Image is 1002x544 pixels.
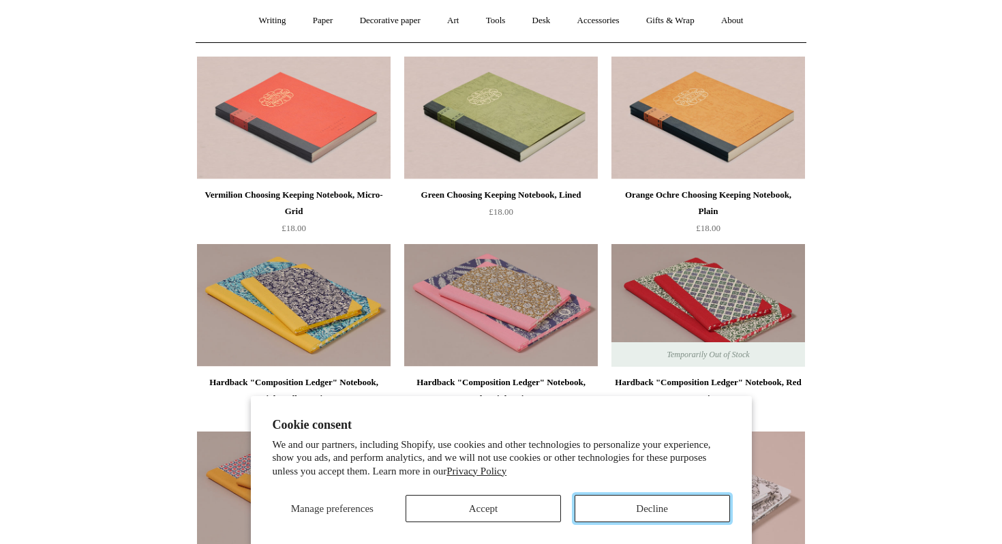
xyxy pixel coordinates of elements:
[273,438,730,479] p: We and our partners, including Shopify, use cookies and other technologies to personalize your ex...
[615,374,802,407] div: Hardback "Composition Ledger" Notebook, Red Spine
[404,244,598,367] a: Hardback "Composition Ledger" Notebook, Baby Pink Spine Hardback "Composition Ledger" Notebook, B...
[406,495,561,522] button: Accept
[565,3,632,39] a: Accessories
[696,223,720,233] span: £18.00
[611,57,805,179] a: Orange Ochre Choosing Keeping Notebook, Plain Orange Ochre Choosing Keeping Notebook, Plain
[404,57,598,179] img: Green Choosing Keeping Notebook, Lined
[446,466,506,477] a: Privacy Policy
[709,3,756,39] a: About
[611,187,805,243] a: Orange Ochre Choosing Keeping Notebook, Plain £18.00
[200,187,387,220] div: Vermilion Choosing Keeping Notebook, Micro-Grid
[200,374,387,407] div: Hardback "Composition Ledger" Notebook, Bright Yellow Spine
[611,244,805,367] a: Hardback "Composition Ledger" Notebook, Red Spine Hardback "Composition Ledger" Notebook, Red Spi...
[197,244,391,367] a: Hardback "Composition Ledger" Notebook, Bright Yellow Spine Hardback "Composition Ledger" Noteboo...
[404,57,598,179] a: Green Choosing Keeping Notebook, Lined Green Choosing Keeping Notebook, Lined
[611,374,805,430] a: Hardback "Composition Ledger" Notebook, Red Spine from£25.00
[653,342,763,367] span: Temporarily Out of Stock
[404,374,598,430] a: Hardback "Composition Ledger" Notebook, Baby Pink Spine from£25.00
[615,187,802,220] div: Orange Ochre Choosing Keeping Notebook, Plain
[247,3,299,39] a: Writing
[197,57,391,179] a: Vermilion Choosing Keeping Notebook, Micro-Grid Vermilion Choosing Keeping Notebook, Micro-Grid
[404,244,598,367] img: Hardback "Composition Ledger" Notebook, Baby Pink Spine
[301,3,346,39] a: Paper
[282,223,306,233] span: £18.00
[489,207,513,217] span: £18.00
[197,57,391,179] img: Vermilion Choosing Keeping Notebook, Micro-Grid
[273,418,730,432] h2: Cookie consent
[197,244,391,367] img: Hardback "Composition Ledger" Notebook, Bright Yellow Spine
[197,374,391,430] a: Hardback "Composition Ledger" Notebook, Bright Yellow Spine from£25.00
[520,3,563,39] a: Desk
[408,374,594,407] div: Hardback "Composition Ledger" Notebook, Baby Pink Spine
[291,503,374,514] span: Manage preferences
[634,3,707,39] a: Gifts & Wrap
[575,495,730,522] button: Decline
[611,244,805,367] img: Hardback "Composition Ledger" Notebook, Red Spine
[474,3,518,39] a: Tools
[348,3,433,39] a: Decorative paper
[408,187,594,203] div: Green Choosing Keeping Notebook, Lined
[404,187,598,243] a: Green Choosing Keeping Notebook, Lined £18.00
[435,3,471,39] a: Art
[611,57,805,179] img: Orange Ochre Choosing Keeping Notebook, Plain
[272,495,392,522] button: Manage preferences
[197,187,391,243] a: Vermilion Choosing Keeping Notebook, Micro-Grid £18.00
